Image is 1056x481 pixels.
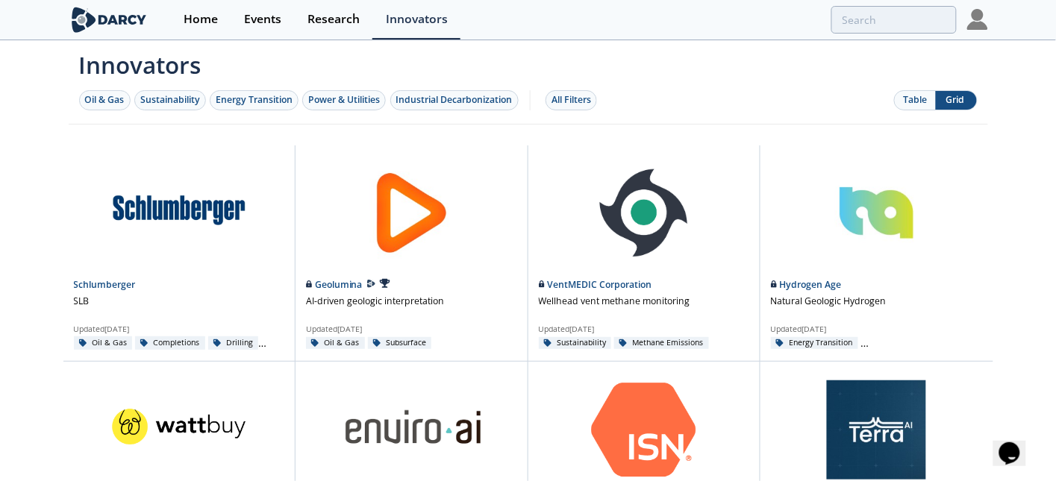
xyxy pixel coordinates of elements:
[306,324,517,336] p: Updated [DATE]
[368,337,432,349] div: Subsurface
[771,278,842,291] a: Hydrogen Age
[306,278,365,291] a: Geolumina
[74,278,136,291] a: Schlumberger
[771,337,858,349] div: Energy Transition
[539,337,612,349] div: Sustainability
[539,295,690,308] p: Wellhead vent methane monitoring
[134,90,206,110] button: Sustainability
[135,336,205,350] div: Completions
[386,13,448,25] div: Innovators
[74,324,285,336] p: Updated [DATE]
[85,93,125,107] div: Oil & Gas
[244,13,281,25] div: Events
[307,13,360,25] div: Research
[210,90,299,110] button: Energy Transition
[771,295,887,308] p: Natural Geologic Hydrogen
[614,337,709,349] div: Methane Emissions
[308,93,380,107] div: Power & Utilities
[74,295,90,308] p: SLB
[367,280,375,288] img: Darcy Presenter
[993,421,1041,466] iframe: chat widget
[936,91,977,110] button: Grid
[216,93,293,107] div: Energy Transition
[302,90,386,110] button: Power & Utilities
[546,90,597,110] button: All Filters
[539,278,652,291] a: VentMEDIC Corporation
[861,337,981,349] div: Industrial Decarbonization
[831,6,957,34] input: Advanced Search
[79,90,131,110] button: Oil & Gas
[771,324,983,336] p: Updated [DATE]
[390,90,519,110] button: Industrial Decarbonization
[69,42,988,82] span: Innovators
[208,336,259,350] div: Drilling
[895,91,936,110] button: Table
[306,337,365,349] div: Oil & Gas
[539,324,750,336] p: Updated [DATE]
[184,13,218,25] div: Home
[69,7,150,33] img: logo-wide.svg
[74,336,133,350] div: Oil & Gas
[396,93,513,107] div: Industrial Decarbonization
[306,295,444,308] p: AI-driven geologic interpretation
[552,93,591,107] div: All Filters
[140,93,200,107] div: Sustainability
[967,9,988,30] img: Profile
